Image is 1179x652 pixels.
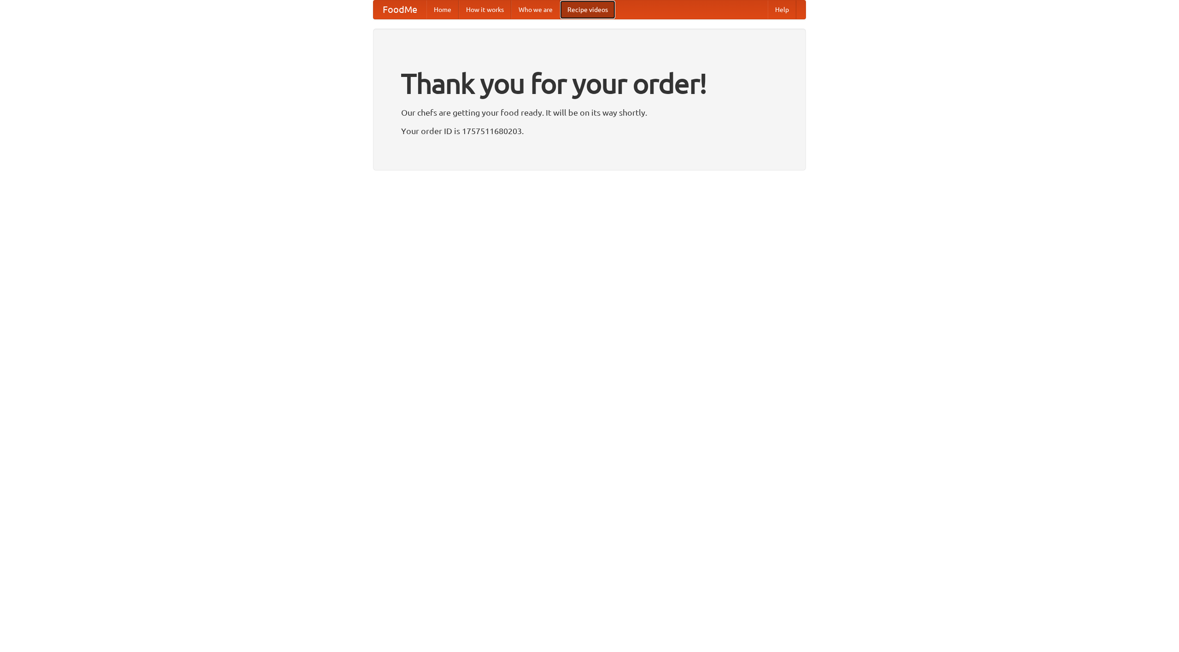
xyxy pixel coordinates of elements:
a: How it works [459,0,511,19]
p: Our chefs are getting your food ready. It will be on its way shortly. [401,106,778,119]
h1: Thank you for your order! [401,61,778,106]
a: FoodMe [374,0,426,19]
a: Who we are [511,0,560,19]
a: Recipe videos [560,0,615,19]
p: Your order ID is 1757511680203. [401,124,778,138]
a: Home [426,0,459,19]
a: Help [768,0,796,19]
